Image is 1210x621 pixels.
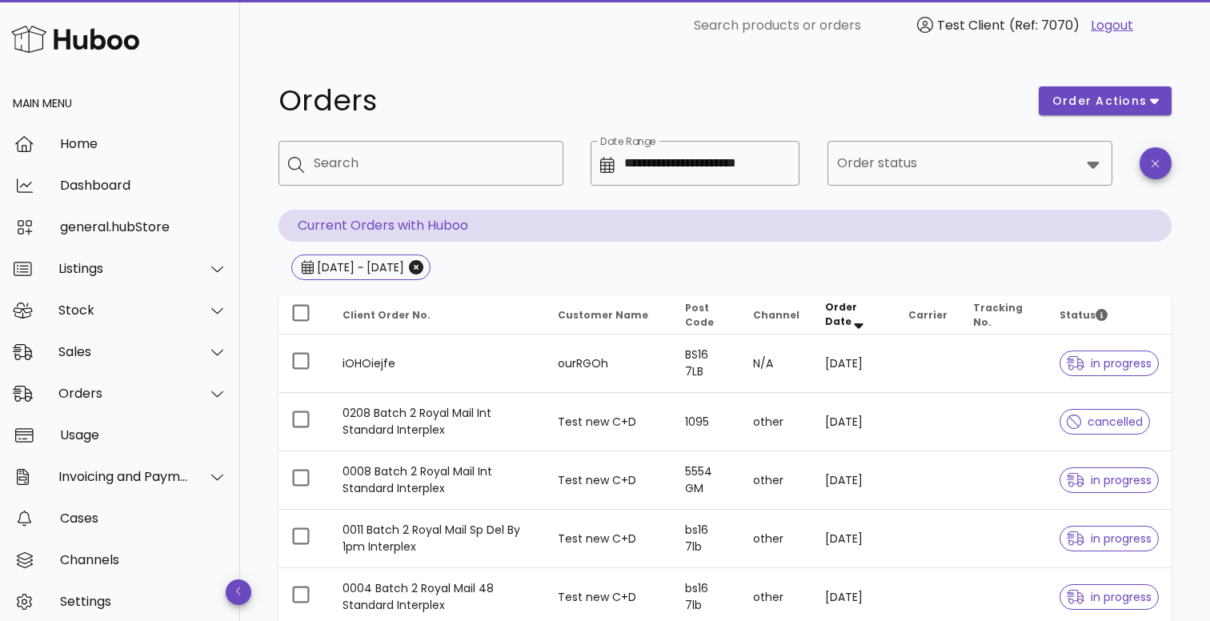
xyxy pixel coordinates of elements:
td: 0011 Batch 2 Royal Mail Sp Del By 1pm Interplex [330,510,545,568]
div: Home [60,136,227,151]
td: 5554 GM [672,451,741,510]
th: Client Order No. [330,296,545,335]
span: cancelled [1067,416,1143,427]
td: BS16 7LB [672,335,741,393]
td: other [740,510,812,568]
div: Channels [60,552,227,567]
td: 0208 Batch 2 Royal Mail Int Standard Interplex [330,393,545,451]
button: Close [409,260,423,274]
div: Cases [60,511,227,526]
td: 0008 Batch 2 Royal Mail Int Standard Interplex [330,451,545,510]
span: in progress [1067,533,1152,544]
th: Channel [740,296,812,335]
div: Sales [58,344,189,359]
div: Stock [58,302,189,318]
span: (Ref: 7070) [1009,16,1080,34]
div: Orders [58,386,189,401]
span: Channel [753,308,799,322]
label: Date Range [600,136,656,148]
a: Logout [1091,16,1133,35]
td: Test new C+D [545,393,671,451]
th: Tracking No. [960,296,1047,335]
th: Carrier [895,296,960,335]
td: [DATE] [812,510,895,568]
td: 1095 [672,393,741,451]
span: order actions [1052,93,1148,110]
div: [DATE] ~ [DATE] [314,259,404,275]
td: Test new C+D [545,451,671,510]
img: Huboo Logo [11,22,139,56]
span: Client Order No. [343,308,431,322]
td: [DATE] [812,393,895,451]
td: bs16 7lb [672,510,741,568]
td: ourRGOh [545,335,671,393]
span: Post Code [685,301,714,329]
td: N/A [740,335,812,393]
div: Usage [60,427,227,443]
div: Dashboard [60,178,227,193]
td: [DATE] [812,451,895,510]
td: other [740,393,812,451]
span: Customer Name [558,308,648,322]
td: [DATE] [812,335,895,393]
span: Test Client [937,16,1005,34]
h1: Orders [278,86,1020,115]
th: Order Date: Sorted descending. Activate to remove sorting. [812,296,895,335]
td: Test new C+D [545,510,671,568]
p: Current Orders with Huboo [278,210,1172,242]
div: Order status [827,141,1112,186]
th: Status [1047,296,1172,335]
span: in progress [1067,358,1152,369]
div: Invoicing and Payments [58,469,189,484]
td: other [740,451,812,510]
span: in progress [1067,591,1152,603]
span: Carrier [908,308,948,322]
button: order actions [1039,86,1172,115]
div: Settings [60,594,227,609]
div: general.hubStore [60,219,227,234]
th: Customer Name [545,296,671,335]
span: Tracking No. [973,301,1023,329]
span: Status [1060,308,1108,322]
span: Order Date [825,300,857,328]
td: iOHOiejfe [330,335,545,393]
div: Listings [58,261,189,276]
span: in progress [1067,475,1152,486]
th: Post Code [672,296,741,335]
